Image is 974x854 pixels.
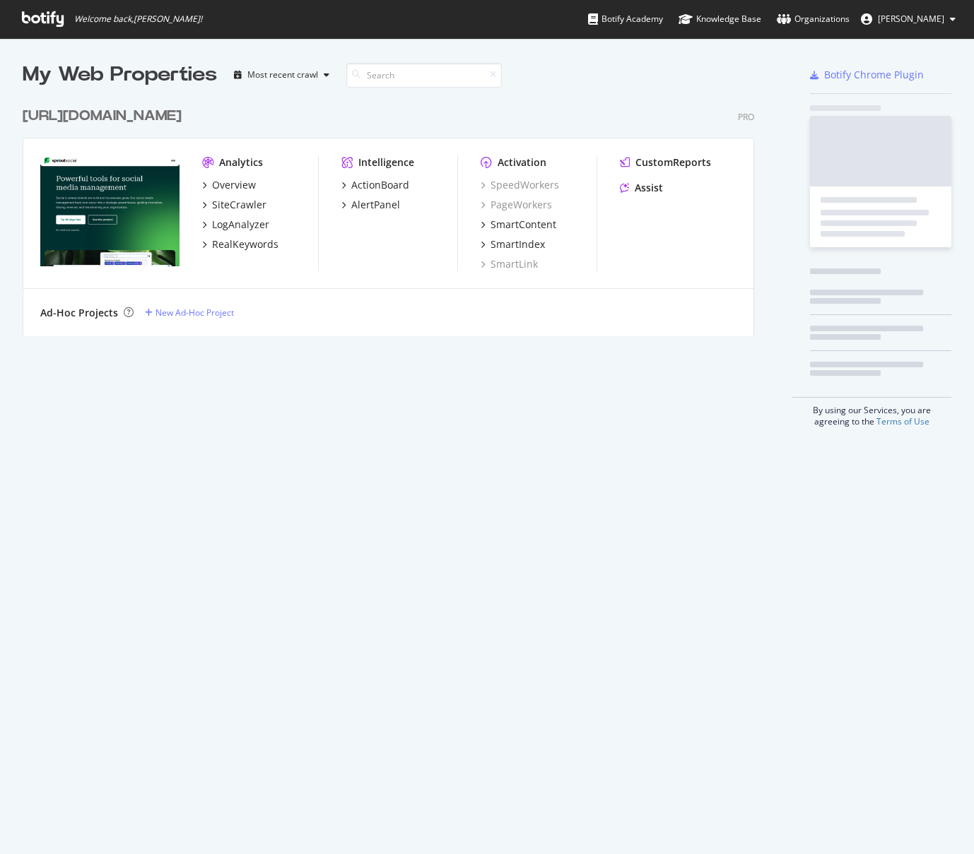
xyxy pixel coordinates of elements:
[351,178,409,192] div: ActionBoard
[202,178,256,192] a: Overview
[876,415,929,427] a: Terms of Use
[824,68,924,82] div: Botify Chrome Plugin
[792,397,951,427] div: By using our Services, you are agreeing to the
[481,237,545,251] a: SmartIndex
[40,155,180,267] img: https://sproutsocial.com/
[810,68,924,82] a: Botify Chrome Plugin
[219,155,263,170] div: Analytics
[620,155,711,170] a: CustomReports
[351,198,400,212] div: AlertPanel
[481,257,538,271] a: SmartLink
[212,218,269,232] div: LogAnalyzer
[341,198,400,212] a: AlertPanel
[212,198,266,212] div: SiteCrawler
[23,61,217,89] div: My Web Properties
[588,12,663,26] div: Botify Academy
[738,111,754,123] div: Pro
[23,106,187,126] a: [URL][DOMAIN_NAME]
[635,181,663,195] div: Assist
[346,63,502,88] input: Search
[40,306,118,320] div: Ad-Hoc Projects
[145,307,234,319] a: New Ad-Hoc Project
[491,218,556,232] div: SmartContent
[635,155,711,170] div: CustomReports
[202,237,278,251] a: RealKeywords
[74,13,202,25] span: Welcome back, [PERSON_NAME] !
[247,71,318,79] div: Most recent crawl
[156,307,234,319] div: New Ad-Hoc Project
[202,198,266,212] a: SiteCrawler
[23,106,182,126] div: [URL][DOMAIN_NAME]
[498,155,546,170] div: Activation
[228,64,335,86] button: Most recent crawl
[491,237,545,251] div: SmartIndex
[341,178,409,192] a: ActionBoard
[878,13,944,25] span: Mary Keutelian
[23,89,765,336] div: grid
[850,8,967,30] button: [PERSON_NAME]
[212,178,256,192] div: Overview
[679,12,761,26] div: Knowledge Base
[481,218,556,232] a: SmartContent
[358,155,414,170] div: Intelligence
[777,12,850,26] div: Organizations
[202,218,269,232] a: LogAnalyzer
[212,237,278,251] div: RealKeywords
[481,198,552,212] a: PageWorkers
[481,178,559,192] a: SpeedWorkers
[620,181,663,195] a: Assist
